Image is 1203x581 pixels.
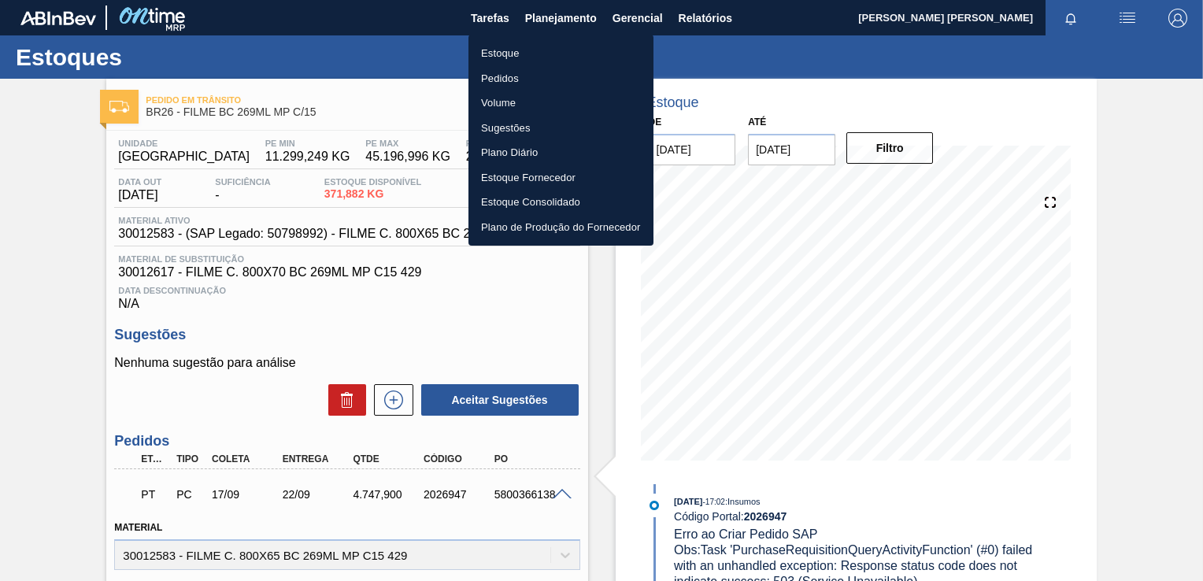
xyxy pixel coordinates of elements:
[468,41,653,66] a: Estoque
[468,116,653,141] a: Sugestões
[468,165,653,191] a: Estoque Fornecedor
[468,91,653,116] a: Volume
[468,190,653,215] a: Estoque Consolidado
[468,140,653,165] a: Plano Diário
[468,66,653,91] a: Pedidos
[468,215,653,240] a: Plano de Produção do Fornecedor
